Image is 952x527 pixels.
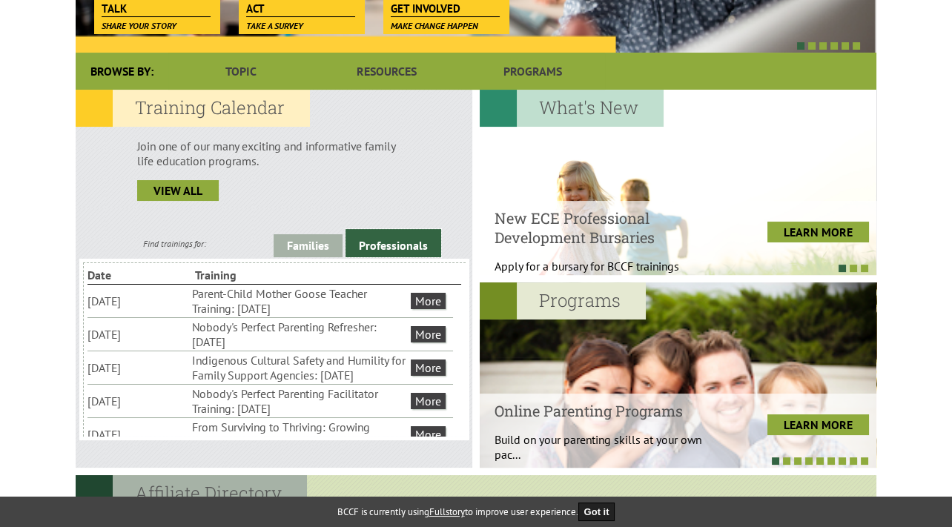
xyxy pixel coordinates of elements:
a: Professionals [346,229,441,257]
h2: Affiliate Directory [76,475,307,512]
a: More [411,426,446,443]
a: LEARN MORE [767,222,869,242]
span: Share your story [102,20,176,31]
a: More [411,326,446,342]
a: Families [274,234,343,257]
p: Build on your parenting skills at your own pac... [495,432,716,462]
button: Got it [578,503,615,521]
h2: Programs [480,282,646,319]
li: [DATE] [87,292,189,310]
span: Act [246,1,355,17]
div: Find trainings for: [76,238,274,249]
h2: What's New [480,90,664,127]
p: Apply for a bursary for BCCF trainings West... [495,259,716,288]
a: Resources [314,53,459,90]
li: Parent-Child Mother Goose Teacher Training: [DATE] [192,285,408,317]
li: [DATE] [87,425,189,443]
a: Topic [168,53,314,90]
a: More [411,393,446,409]
span: Take a survey [246,20,303,31]
h2: Training Calendar [76,90,310,127]
li: From Surviving to Thriving: Growing Resilience for Weathering Life's Storms [192,418,408,451]
a: Fullstory [429,506,465,518]
span: Make change happen [391,20,478,31]
div: Browse By: [76,53,168,90]
span: Talk [102,1,211,17]
a: Programs [460,53,605,90]
li: Nobody's Perfect Parenting Facilitator Training: [DATE] [192,385,408,417]
p: Join one of our many exciting and informative family life education programs. [137,139,411,168]
a: LEARN MORE [767,414,869,435]
span: Get Involved [391,1,500,17]
h4: New ECE Professional Development Bursaries [495,208,716,247]
li: Date [87,266,192,284]
a: view all [137,180,219,201]
li: [DATE] [87,359,189,377]
li: Training [195,266,300,284]
li: Indigenous Cultural Safety and Humility for Family Support Agencies: [DATE] [192,351,408,384]
a: More [411,293,446,309]
h4: Online Parenting Programs [495,401,716,420]
li: [DATE] [87,325,189,343]
li: Nobody's Perfect Parenting Refresher: [DATE] [192,318,408,351]
li: [DATE] [87,392,189,410]
a: More [411,359,446,376]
